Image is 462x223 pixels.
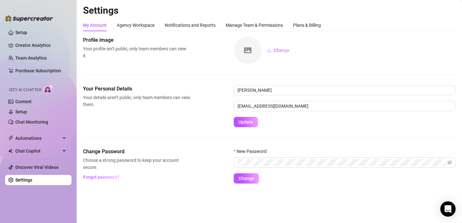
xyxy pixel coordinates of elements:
[15,109,27,114] a: Setup
[15,55,47,61] a: Team Analytics
[234,37,261,64] img: square-placeholder.png
[44,84,54,94] img: AI Chatter
[234,117,258,127] button: Update
[440,201,456,217] div: Open Intercom Messenger
[293,22,321,29] div: Plans & Billing
[5,15,53,22] img: logo-BBDzfeDw.svg
[15,146,61,156] span: Chat Copilot
[83,45,190,59] span: Your profile isn’t public, only team members can view it.
[447,160,452,165] span: eye-invisible
[15,165,58,170] a: Discover Viral Videos
[8,136,13,141] span: thunderbolt
[15,119,48,125] a: Chat Monitoring
[274,48,290,53] span: Change
[239,176,254,181] span: Change
[83,157,190,171] span: Choose a strong password to keep your account secure.
[234,101,456,111] input: Enter new email
[165,22,216,29] div: Notifications and Reports
[83,36,190,44] span: Profile image
[15,40,66,50] a: Creator Analytics
[238,159,446,166] input: New Password
[117,22,155,29] div: Agency Workspace
[83,94,190,108] span: Your details aren’t public, only team members can view them.
[15,66,66,76] a: Purchase Subscription
[9,87,41,93] span: Izzy AI Chatter
[15,177,32,183] a: Settings
[234,85,456,95] input: Enter name
[267,48,271,53] span: upload
[83,172,119,182] button: Forgot password?
[83,4,456,17] h2: Settings
[83,85,190,93] span: Your Personal Details
[234,173,259,183] button: Change
[15,30,27,35] a: Setup
[226,22,283,29] div: Manage Team & Permissions
[83,22,107,29] div: My Account
[239,119,253,125] span: Update
[83,148,190,155] span: Change Password
[8,149,12,153] img: Chat Copilot
[15,99,32,104] a: Content
[83,175,119,180] span: Forgot password?
[262,45,295,55] button: Change
[234,148,271,155] label: New Password
[15,133,61,143] span: Automations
